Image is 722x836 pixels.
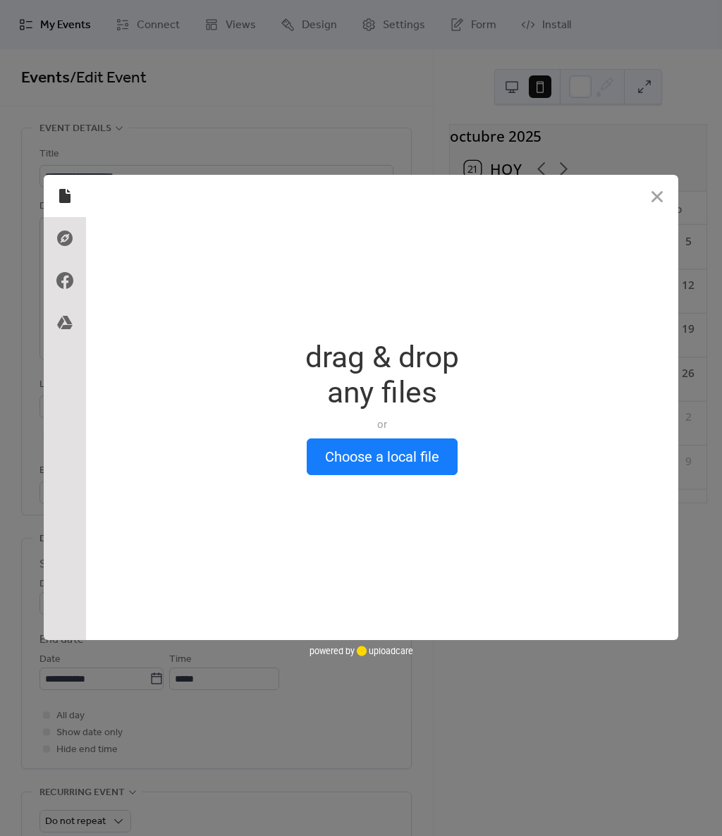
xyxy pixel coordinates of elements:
div: Facebook [44,259,86,302]
div: or [305,417,459,431]
a: uploadcare [355,646,413,656]
button: Choose a local file [307,438,458,475]
div: Direct Link [44,217,86,259]
div: Google Drive [44,302,86,344]
div: Local Files [44,175,86,217]
div: powered by [310,640,413,661]
button: Close [636,175,678,217]
div: drag & drop any files [305,340,459,410]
